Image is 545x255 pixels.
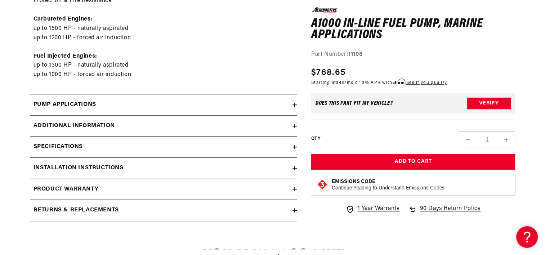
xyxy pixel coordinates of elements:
[33,164,124,173] h2: Installation Instructions
[30,116,297,137] summary: Additional information
[30,158,297,179] summary: Installation Instructions
[30,94,297,115] summary: Pump Applications
[311,50,515,59] div: Part Number:
[33,185,99,194] h2: Product warranty
[316,100,393,106] div: Does This part fit My vehicle?
[33,206,119,215] h2: Returns & replacements
[357,204,399,214] span: 1 Year Warranty
[332,185,445,192] p: Continue Reading to Understand Emissions Codes
[311,154,515,170] button: Add to Cart
[311,79,447,86] p: Starting at /mo or 0% APR with .
[348,51,362,57] strong: 11108
[332,179,445,192] button: Emissions CodeContinue Reading to Understand Emissions Codes
[311,66,345,79] span: $768.65
[346,204,399,214] a: 1 Year Warranty
[33,121,115,131] h2: Additional information
[30,137,297,157] summary: Specifications
[30,179,297,200] summary: Product warranty
[420,204,481,221] span: 90 Days Return Policy
[336,81,344,85] span: $48
[33,53,97,59] strong: Fuel Injected Engines:
[406,81,447,85] a: See if you qualify - Learn more about Affirm Financing (opens in modal)
[332,179,375,184] strong: Emissions Code
[393,79,405,84] span: Affirm
[311,135,320,142] label: QTY
[467,98,511,109] button: Verify
[33,142,83,152] h2: Specifications
[33,100,96,109] h2: Pump Applications
[311,18,515,41] h1: A1000 In-Line Fuel Pump, Marine Applications
[30,200,297,221] summary: Returns & replacements
[317,179,328,190] img: Emissions code
[33,16,93,22] strong: Carbureted Engines:
[408,204,481,221] a: 90 Days Return Policy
